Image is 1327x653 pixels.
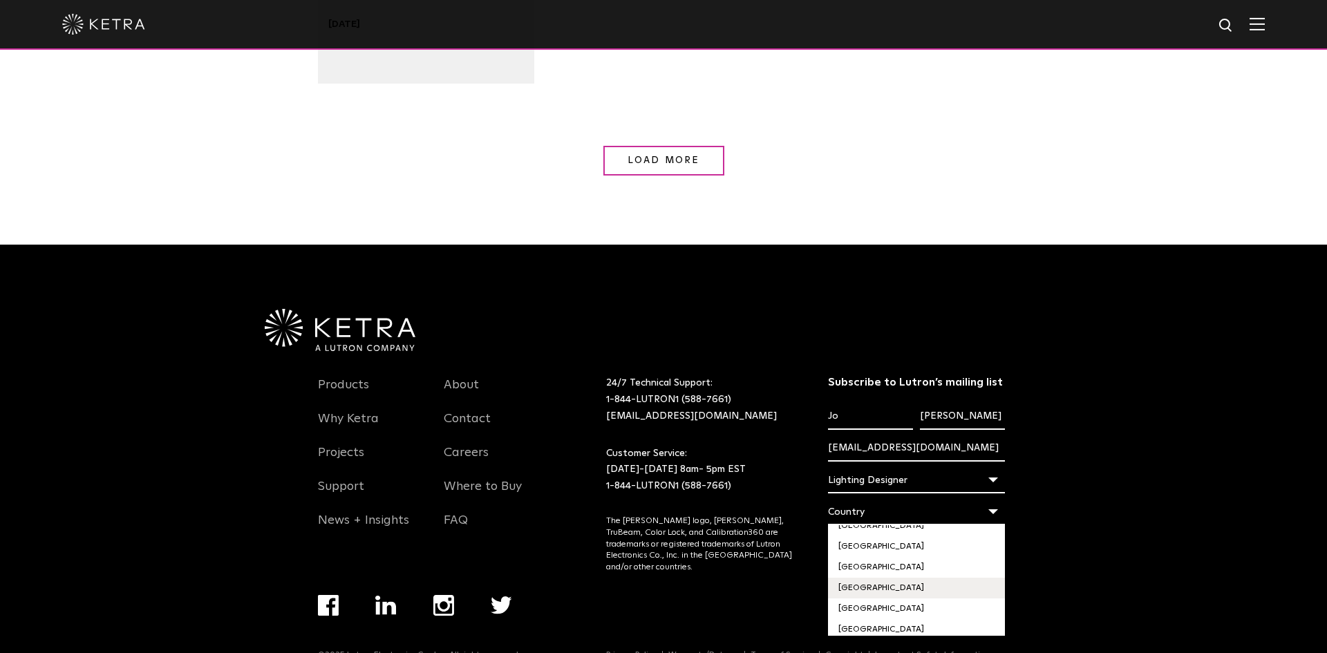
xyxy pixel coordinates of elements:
img: linkedin [375,596,397,615]
li: [GEOGRAPHIC_DATA] [828,557,1006,578]
img: search icon [1218,17,1235,35]
div: Country [828,499,1006,525]
p: The [PERSON_NAME] logo, [PERSON_NAME], TruBeam, Color Lock, and Calibration360 are trademarks or ... [606,515,793,574]
a: Load More [603,146,724,176]
img: twitter [491,596,512,614]
li: [GEOGRAPHIC_DATA] [828,598,1006,619]
div: Navigation Menu [318,595,548,650]
a: About [444,377,479,409]
a: Projects [318,445,364,477]
a: Careers [444,445,489,477]
img: Hamburger%20Nav.svg [1250,17,1265,30]
img: Ketra-aLutronCo_White_RGB [265,309,415,352]
a: Where to Buy [444,479,522,511]
a: 1-844-LUTRON1 (588-7661) [606,481,731,491]
input: First Name [828,404,913,430]
a: 1-844-LUTRON1 (588-7661) [606,395,731,404]
li: [GEOGRAPHIC_DATA] [828,578,1006,598]
input: Last Name [920,404,1005,430]
a: FAQ [444,513,468,545]
h3: Subscribe to Lutron’s mailing list [828,375,1006,390]
a: Contact [444,411,491,443]
p: Customer Service: [DATE]-[DATE] 8am- 5pm EST [606,446,793,495]
input: Email [828,435,1006,462]
li: [GEOGRAPHIC_DATA] [828,536,1006,557]
li: [GEOGRAPHIC_DATA] [828,619,1006,640]
div: Navigation Menu [318,375,423,545]
a: News + Insights [318,513,409,545]
div: Navigation Menu [444,375,549,545]
a: Products [318,377,369,409]
a: Why Ketra [318,411,379,443]
span: Load More [628,155,699,165]
li: [GEOGRAPHIC_DATA] [828,515,1006,536]
img: facebook [318,595,339,616]
p: 24/7 Technical Support: [606,375,793,424]
a: Support [318,479,364,511]
a: [EMAIL_ADDRESS][DOMAIN_NAME] [606,411,777,421]
div: Lighting Designer [828,467,1006,493]
img: instagram [433,595,454,616]
img: ketra-logo-2019-white [62,14,145,35]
